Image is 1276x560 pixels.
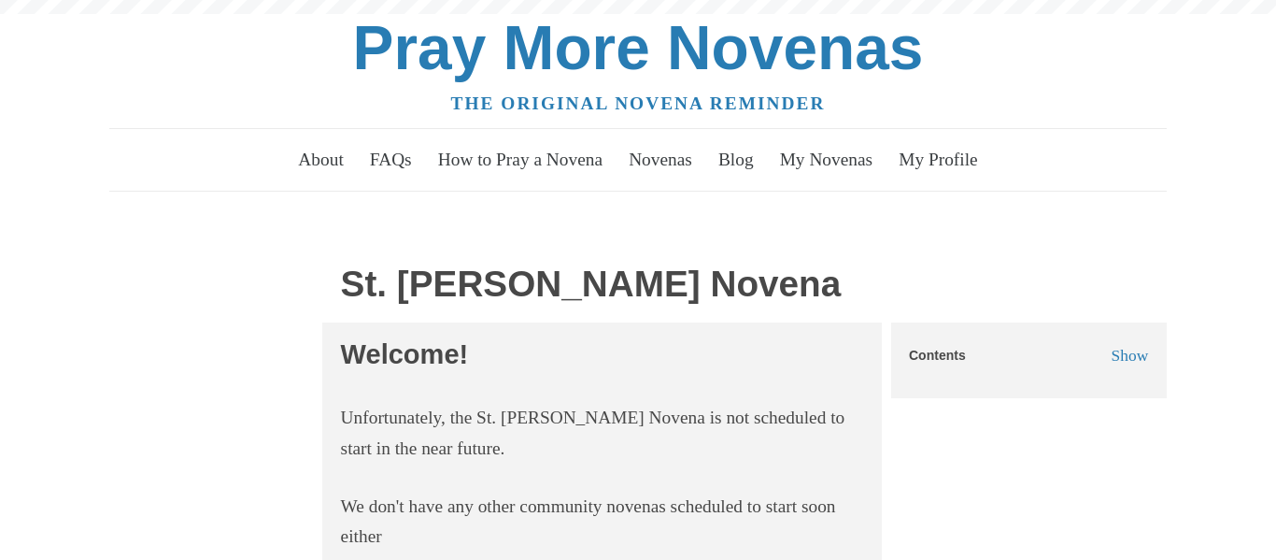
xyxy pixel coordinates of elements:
a: Novenas [618,134,703,186]
a: My Profile [888,134,989,186]
h2: Welcome! [341,340,864,370]
p: We don't have any other community novenas scheduled to start soon either [341,492,864,553]
a: Blog [707,134,764,186]
span: Show [1112,346,1149,365]
a: FAQs [359,134,422,186]
a: The original novena reminder [451,93,826,113]
a: My Novenas [769,134,884,186]
p: Unfortunately, the St. [PERSON_NAME] Novena is not scheduled to start in the near future. [341,403,864,465]
a: Pray More Novenas [353,13,924,82]
h5: Contents [909,349,966,363]
a: How to Pray a Novena [427,134,614,186]
a: About [288,134,355,186]
h1: St. [PERSON_NAME] Novena [341,265,864,305]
